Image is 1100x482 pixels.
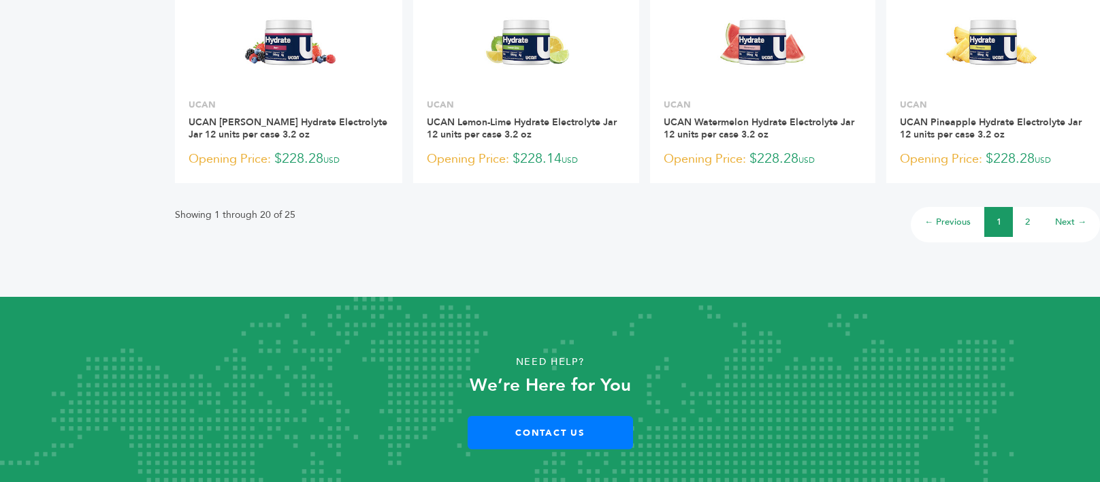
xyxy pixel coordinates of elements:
a: UCAN Watermelon Hydrate Electrolyte Jar 12 units per case 3.2 oz [664,116,854,141]
a: UCAN Pineapple Hydrate Electrolyte Jar 12 units per case 3.2 oz [900,116,1082,141]
span: Opening Price: [189,150,271,168]
strong: We’re Here for You [470,373,631,398]
p: UCAN [189,99,389,111]
a: Next → [1055,216,1086,228]
span: Opening Price: [427,150,509,168]
p: Showing 1 through 20 of 25 [175,207,295,223]
p: $228.14 [427,149,625,170]
a: UCAN [PERSON_NAME] Hydrate Electrolyte Jar 12 units per case 3.2 oz [189,116,387,141]
a: 2 [1025,216,1030,228]
p: UCAN [900,99,1086,111]
span: USD [1035,155,1051,165]
span: Opening Price: [664,150,746,168]
p: Need Help? [55,352,1045,372]
p: $228.28 [900,149,1086,170]
p: UCAN [664,99,862,111]
a: ← Previous [924,216,971,228]
a: 1 [997,216,1001,228]
span: Opening Price: [900,150,982,168]
span: USD [562,155,578,165]
span: USD [323,155,340,165]
p: $228.28 [664,149,862,170]
p: $228.28 [189,149,389,170]
a: Contact Us [468,416,633,449]
a: UCAN Lemon-Lime Hydrate Electrolyte Jar 12 units per case 3.2 oz [427,116,617,141]
span: USD [798,155,815,165]
p: UCAN [427,99,625,111]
